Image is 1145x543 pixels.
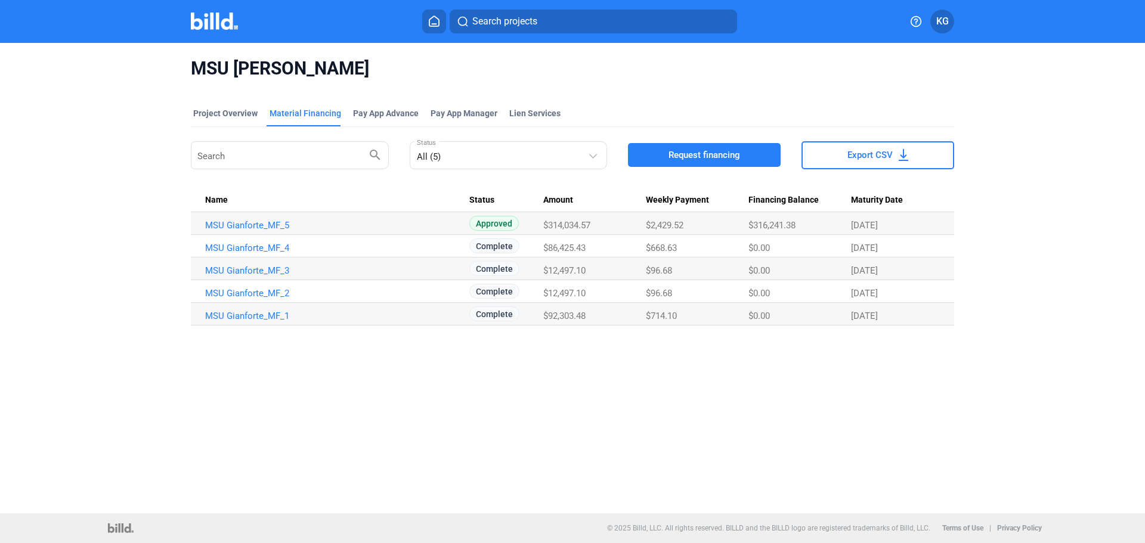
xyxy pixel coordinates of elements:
[801,141,954,169] button: Export CSV
[543,288,586,299] span: $12,497.10
[472,14,537,29] span: Search projects
[205,195,469,206] div: Name
[748,243,770,253] span: $0.00
[646,288,672,299] span: $96.68
[191,57,954,80] span: MSU [PERSON_NAME]
[543,243,586,253] span: $86,425.43
[431,107,497,119] span: Pay App Manager
[628,143,781,167] button: Request financing
[205,243,469,253] a: MSU Gianforte_MF_4
[851,243,878,253] span: [DATE]
[748,288,770,299] span: $0.00
[469,306,519,321] span: Complete
[368,147,382,162] mat-icon: search
[543,265,586,276] span: $12,497.10
[469,238,519,253] span: Complete
[851,195,903,206] span: Maturity Date
[930,10,954,33] button: KG
[851,195,940,206] div: Maturity Date
[646,195,748,206] div: Weekly Payment
[748,265,770,276] span: $0.00
[469,216,519,231] span: Approved
[353,107,419,119] div: Pay App Advance
[469,284,519,299] span: Complete
[417,151,441,162] mat-select-trigger: All (5)
[205,220,469,231] a: MSU Gianforte_MF_5
[191,13,238,30] img: Billd Company Logo
[646,195,709,206] span: Weekly Payment
[543,195,573,206] span: Amount
[270,107,341,119] div: Material Financing
[989,524,991,532] p: |
[646,243,677,253] span: $668.63
[748,220,796,231] span: $316,241.38
[205,311,469,321] a: MSU Gianforte_MF_1
[669,149,740,161] span: Request financing
[108,523,134,533] img: logo
[450,10,737,33] button: Search projects
[936,14,949,29] span: KG
[469,261,519,276] span: Complete
[646,311,677,321] span: $714.10
[543,220,590,231] span: $314,034.57
[748,195,851,206] div: Financing Balance
[847,149,893,161] span: Export CSV
[748,195,819,206] span: Financing Balance
[942,524,983,532] b: Terms of Use
[851,220,878,231] span: [DATE]
[469,195,544,206] div: Status
[646,220,683,231] span: $2,429.52
[851,288,878,299] span: [DATE]
[543,195,646,206] div: Amount
[205,288,469,299] a: MSU Gianforte_MF_2
[205,195,228,206] span: Name
[997,524,1042,532] b: Privacy Policy
[469,195,494,206] span: Status
[543,311,586,321] span: $92,303.48
[205,265,469,276] a: MSU Gianforte_MF_3
[851,311,878,321] span: [DATE]
[646,265,672,276] span: $96.68
[193,107,258,119] div: Project Overview
[851,265,878,276] span: [DATE]
[748,311,770,321] span: $0.00
[509,107,561,119] div: Lien Services
[607,524,930,532] p: © 2025 Billd, LLC. All rights reserved. BILLD and the BILLD logo are registered trademarks of Bil...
